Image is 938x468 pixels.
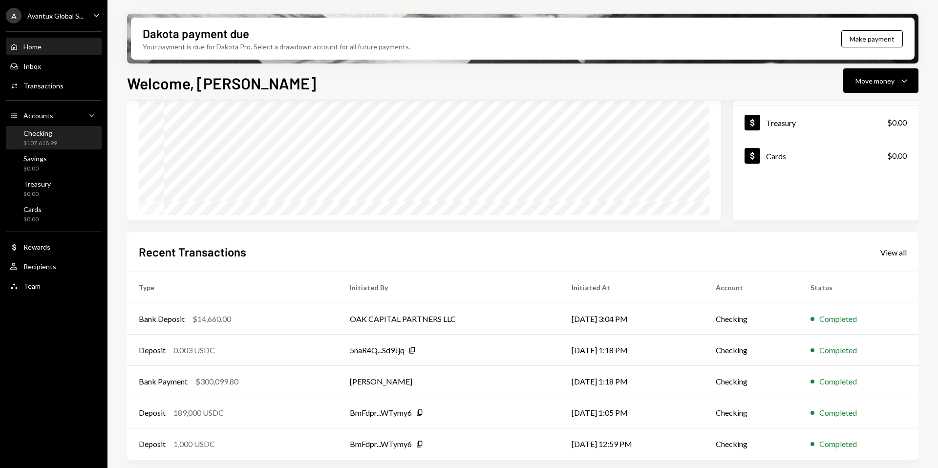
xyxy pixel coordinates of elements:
[139,407,166,419] div: Deposit
[799,272,918,303] th: Status
[560,303,704,335] td: [DATE] 3:04 PM
[880,248,907,257] div: View all
[766,151,786,161] div: Cards
[6,177,102,200] a: Treasury$0.00
[338,303,560,335] td: OAK CAPITAL PARTNERS LLC
[350,344,405,356] div: 5naR4Q...Sd9Jjq
[173,438,215,450] div: 1,000 USDC
[139,344,166,356] div: Deposit
[139,438,166,450] div: Deposit
[23,82,64,90] div: Transactions
[27,12,84,20] div: Avantux Global S...
[843,68,918,93] button: Move money
[704,272,799,303] th: Account
[704,428,799,460] td: Checking
[23,205,42,213] div: Cards
[819,313,857,325] div: Completed
[819,344,857,356] div: Completed
[6,106,102,124] a: Accounts
[127,73,316,93] h1: Welcome, [PERSON_NAME]
[560,366,704,397] td: [DATE] 1:18 PM
[819,438,857,450] div: Completed
[841,30,903,47] button: Make payment
[6,77,102,94] a: Transactions
[6,151,102,175] a: Savings$0.00
[173,344,215,356] div: 0.003 USDC
[338,272,560,303] th: Initiated By
[23,190,51,198] div: $0.00
[6,38,102,55] a: Home
[766,118,796,128] div: Treasury
[560,397,704,428] td: [DATE] 1:05 PM
[855,76,895,86] div: Move money
[6,277,102,295] a: Team
[887,150,907,162] div: $0.00
[23,129,57,137] div: Checking
[23,43,42,51] div: Home
[704,366,799,397] td: Checking
[6,8,21,23] div: A
[6,257,102,275] a: Recipients
[350,407,412,419] div: BmFdpr...WTymy6
[6,57,102,75] a: Inbox
[139,313,185,325] div: Bank Deposit
[704,303,799,335] td: Checking
[23,165,47,173] div: $0.00
[560,335,704,366] td: [DATE] 1:18 PM
[704,397,799,428] td: Checking
[6,126,102,149] a: Checking$107,618.99
[733,106,918,139] a: Treasury$0.00
[338,366,560,397] td: [PERSON_NAME]
[560,272,704,303] th: Initiated At
[560,428,704,460] td: [DATE] 12:59 PM
[195,376,238,387] div: $300,099.80
[350,438,412,450] div: BmFdpr...WTymy6
[6,238,102,255] a: Rewards
[819,407,857,419] div: Completed
[887,117,907,128] div: $0.00
[23,282,41,290] div: Team
[173,407,224,419] div: 189,000 USDC
[23,154,47,163] div: Savings
[880,247,907,257] a: View all
[23,111,53,120] div: Accounts
[192,313,231,325] div: $14,660.00
[6,202,102,226] a: Cards$0.00
[143,42,410,52] div: Your payment is due for Dakota Pro. Select a drawdown account for all future payments.
[143,25,249,42] div: Dakota payment due
[733,139,918,172] a: Cards$0.00
[23,62,41,70] div: Inbox
[23,139,57,148] div: $107,618.99
[704,335,799,366] td: Checking
[23,262,56,271] div: Recipients
[23,215,42,224] div: $0.00
[139,376,188,387] div: Bank Payment
[23,243,50,251] div: Rewards
[139,244,246,260] h2: Recent Transactions
[23,180,51,188] div: Treasury
[127,272,338,303] th: Type
[819,376,857,387] div: Completed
